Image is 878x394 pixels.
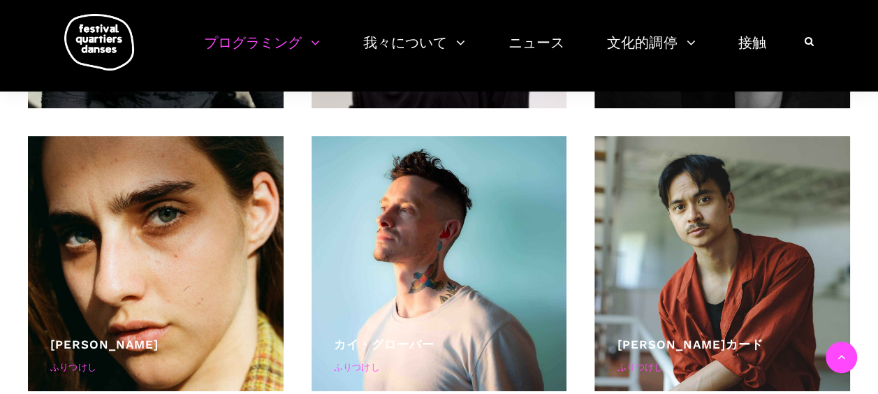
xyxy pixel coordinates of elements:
a: 我々について [363,31,465,72]
div: ふりつけし [334,360,545,375]
div: ふりつけし [617,360,828,375]
a: 文化的調停 [607,31,695,72]
img: logo-fqd-med [64,14,134,71]
a: カイ・グローバー [334,337,434,351]
a: 接触 [738,31,766,72]
a: ニュース [508,31,564,72]
a: [PERSON_NAME] [50,337,159,351]
a: プログラミング [204,31,320,72]
div: ふりつけし [50,360,261,375]
a: [PERSON_NAME]カード [617,337,763,351]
